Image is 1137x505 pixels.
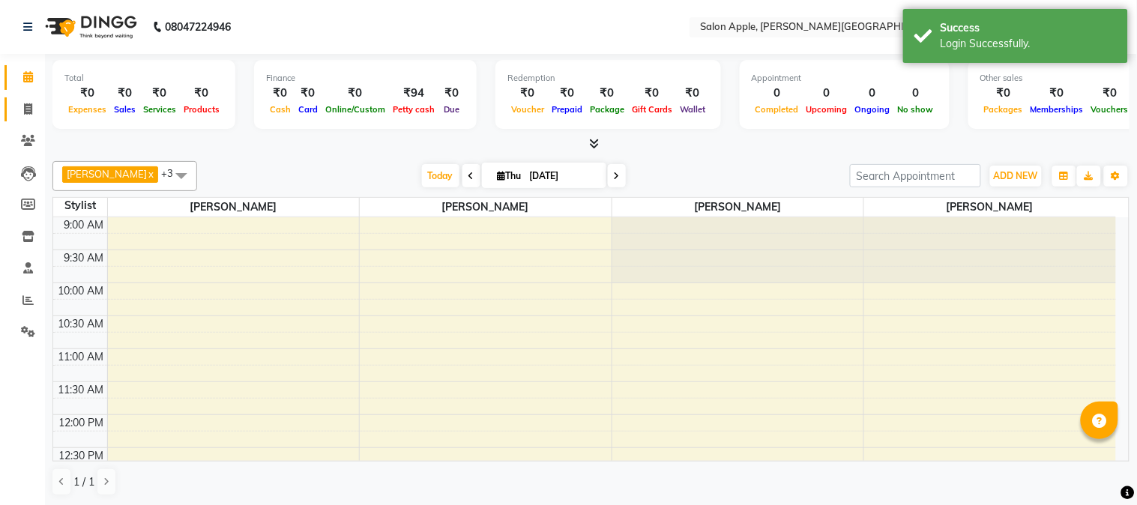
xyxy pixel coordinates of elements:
span: Memberships [1027,104,1088,115]
span: [PERSON_NAME] [612,198,864,217]
span: Prepaid [548,104,586,115]
span: Upcoming [803,104,851,115]
span: Petty cash [389,104,438,115]
span: Ongoing [851,104,894,115]
div: 9:00 AM [61,217,107,233]
div: 9:30 AM [61,250,107,266]
div: ₹0 [295,85,322,102]
span: [PERSON_NAME] [108,198,360,217]
div: 10:30 AM [55,316,107,332]
span: [PERSON_NAME] [864,198,1116,217]
div: 11:00 AM [55,349,107,365]
span: Due [440,104,463,115]
div: ₹0 [139,85,180,102]
div: ₹0 [548,85,586,102]
span: Package [586,104,628,115]
span: Voucher [507,104,548,115]
span: Cash [266,104,295,115]
div: 0 [851,85,894,102]
div: ₹0 [110,85,139,102]
div: Appointment [752,72,938,85]
div: ₹0 [438,85,465,102]
input: Search Appointment [850,164,981,187]
div: ₹94 [389,85,438,102]
div: 11:30 AM [55,382,107,398]
div: ₹0 [266,85,295,102]
div: Stylist [53,198,107,214]
span: Wallet [676,104,709,115]
span: +3 [161,167,184,179]
span: 1 / 1 [73,474,94,490]
div: 10:00 AM [55,283,107,299]
div: Total [64,72,223,85]
div: 12:30 PM [56,448,107,464]
span: Thu [494,170,525,181]
span: [PERSON_NAME] [360,198,612,217]
div: ₹0 [180,85,223,102]
a: x [147,168,154,180]
input: 2025-09-04 [525,165,600,187]
div: 0 [803,85,851,102]
span: Products [180,104,223,115]
span: Completed [752,104,803,115]
div: Finance [266,72,465,85]
div: 0 [752,85,803,102]
div: 12:00 PM [56,415,107,431]
button: ADD NEW [990,166,1042,187]
div: ₹0 [586,85,628,102]
div: 0 [894,85,938,102]
span: Expenses [64,104,110,115]
span: Packages [980,104,1027,115]
div: ₹0 [676,85,709,102]
div: Login Successfully. [941,36,1117,52]
span: Services [139,104,180,115]
div: Success [941,20,1117,36]
div: ₹0 [628,85,676,102]
img: logo [38,6,141,48]
div: ₹0 [64,85,110,102]
span: Vouchers [1088,104,1133,115]
div: ₹0 [1027,85,1088,102]
div: ₹0 [1088,85,1133,102]
span: Gift Cards [628,104,676,115]
div: Redemption [507,72,709,85]
span: Today [422,164,459,187]
div: ₹0 [980,85,1027,102]
span: ADD NEW [994,170,1038,181]
span: Online/Custom [322,104,389,115]
div: ₹0 [507,85,548,102]
b: 08047224946 [165,6,231,48]
span: Sales [110,104,139,115]
span: [PERSON_NAME] [67,168,147,180]
span: Card [295,104,322,115]
span: No show [894,104,938,115]
div: ₹0 [322,85,389,102]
